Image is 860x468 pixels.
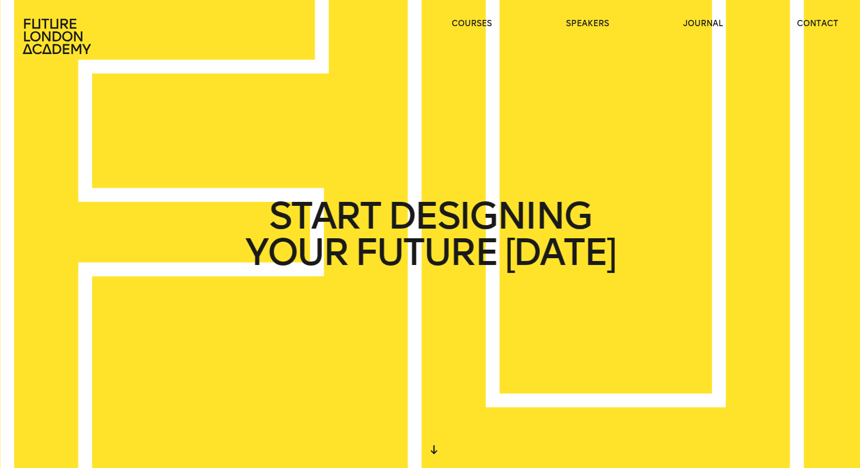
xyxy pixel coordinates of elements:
[245,234,348,271] span: YOUR
[505,234,615,271] span: [DATE]
[355,234,497,271] span: FUTURE
[388,198,591,234] span: DESIGNING
[566,18,609,30] a: speakers
[269,198,381,234] span: START
[683,18,723,30] a: journal
[797,18,838,30] a: contact
[452,18,492,30] a: courses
